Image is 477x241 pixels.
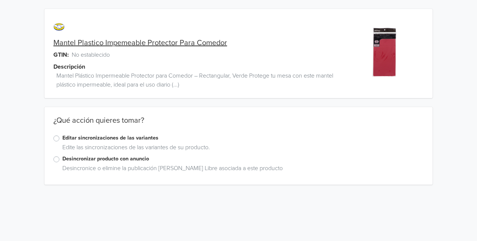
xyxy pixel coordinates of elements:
[53,50,69,59] span: GTIN:
[53,62,85,71] span: Descripción
[72,50,110,59] span: No establecido
[62,155,424,163] label: Desincronizar producto con anuncio
[59,143,424,155] div: Edite las sincronizaciones de las variantes de su producto.
[53,38,227,47] a: Mantel Plastico Impemeable Protector Para Comedor
[56,71,344,89] span: Mantel Plástico Impermeable Protector para Comedor – Rectangular, Verde Protege tu mesa con este ...
[44,116,433,134] div: ¿Qué acción quieres tomar?
[62,134,424,142] label: Editar sincronizaciones de las variantes
[356,24,412,80] img: product_image
[59,164,424,176] div: Desincronice o elimine la publicación [PERSON_NAME] Libre asociada a este producto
